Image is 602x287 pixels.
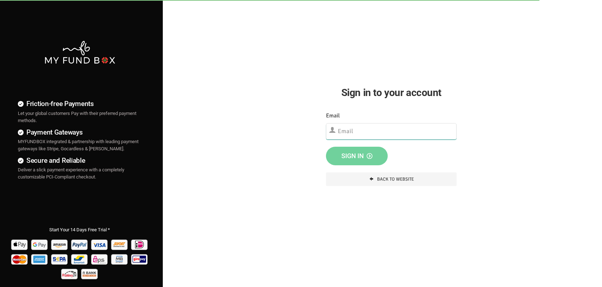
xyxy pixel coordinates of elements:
button: Sign in [326,147,388,165]
span: Let your global customers Pay with their preferred payment methods. [18,111,136,123]
img: Ideal Pay [130,237,149,252]
img: Sofort Pay [110,237,129,252]
span: MYFUNDBOX integrated & partnership with leading payment gateways like Stripe, Gocardless & [PERSO... [18,139,139,151]
img: Apple Pay [10,237,29,252]
h4: Payment Gateways [18,127,141,137]
h2: Sign in to your account [326,85,457,100]
label: Email [326,111,340,120]
span: Deliver a slick payment experience with a completely customizable PCI-Compliant checkout. [18,167,124,180]
img: Bancontact Pay [70,252,89,266]
img: sepa Pay [50,252,69,266]
img: Visa [90,237,109,252]
span: Sign in [341,152,372,160]
input: Email [326,123,457,140]
img: Amazon [50,237,69,252]
img: Paypal [70,237,89,252]
img: Google Pay [30,237,49,252]
h4: Friction-free Payments [18,99,141,109]
a: Back To Website [326,172,457,186]
img: giropay [130,252,149,266]
img: Mastercard Pay [10,252,29,266]
h4: Secure and Reliable [18,155,141,166]
img: mfbwhite.png [44,40,116,65]
img: p24 Pay [60,266,79,281]
img: mb Pay [110,252,129,266]
img: american_express Pay [30,252,49,266]
img: EPS Pay [90,252,109,266]
img: banktransfer [80,266,99,281]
